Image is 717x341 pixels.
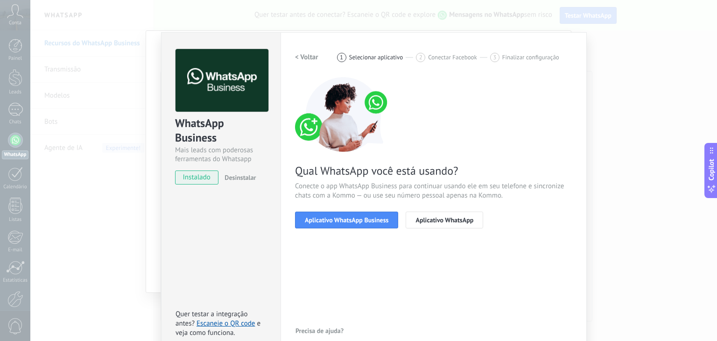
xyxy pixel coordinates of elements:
div: WhatsApp Business [175,116,267,146]
span: Aplicativo WhatsApp Business [305,217,388,223]
span: Desinstalar [225,173,256,182]
span: Precisa de ajuda? [295,327,344,334]
button: Aplicativo WhatsApp [406,212,483,228]
span: instalado [176,170,218,185]
img: connect number [295,77,393,152]
a: Escaneie o QR code [197,319,255,328]
button: Desinstalar [221,170,256,185]
img: logo_main.png [176,49,268,112]
span: Quer testar a integração antes? [176,310,247,328]
span: Aplicativo WhatsApp [415,217,473,223]
span: 1 [340,53,343,61]
div: Mais leads com poderosas ferramentas do Whatsapp [175,146,267,163]
span: Finalizar configuração [502,54,559,61]
span: Selecionar aplicativo [349,54,403,61]
h2: < Voltar [295,53,318,62]
button: Precisa de ajuda? [295,324,344,338]
span: 2 [419,53,422,61]
span: e veja como funciona. [176,319,260,337]
button: Aplicativo WhatsApp Business [295,212,398,228]
span: Qual WhatsApp você está usando? [295,163,572,178]
span: 3 [493,53,496,61]
span: Copilot [707,159,716,181]
span: Conectar Facebook [428,54,477,61]
button: < Voltar [295,49,318,66]
span: Conecte o app WhatsApp Business para continuar usando ele em seu telefone e sincronize chats com ... [295,182,572,200]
